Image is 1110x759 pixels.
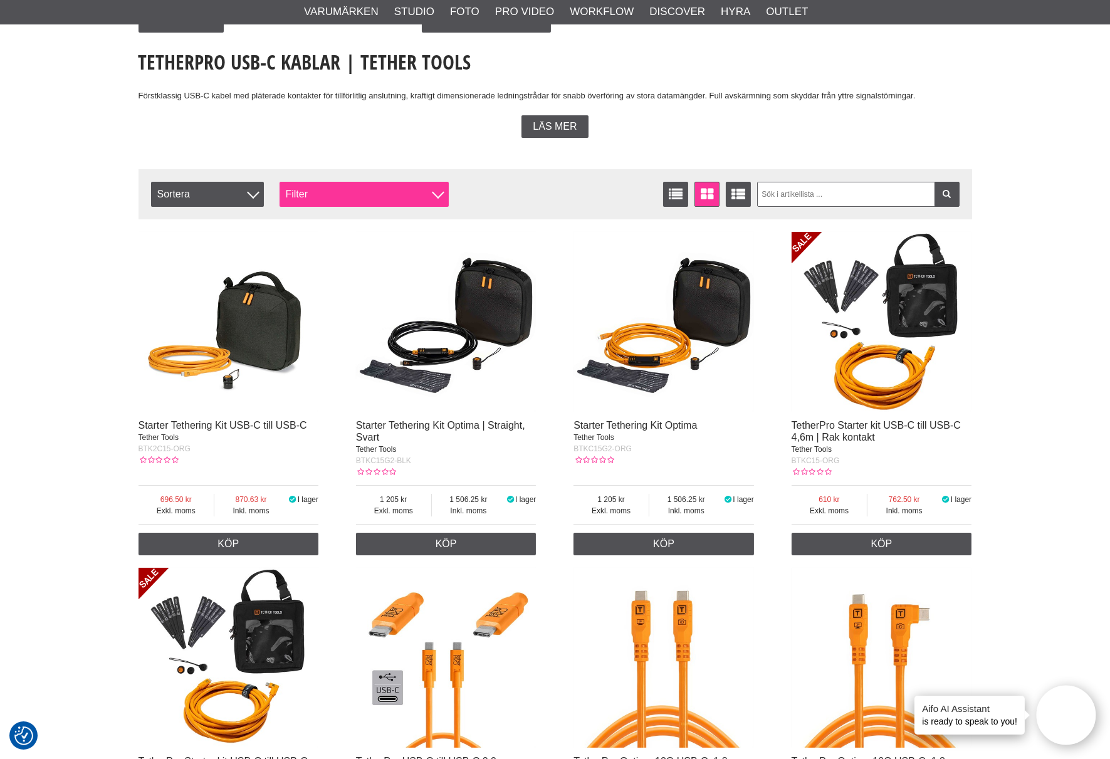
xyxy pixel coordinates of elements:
span: Läs mer [533,121,577,132]
a: Utökad listvisning [726,182,751,207]
span: BTK2C15-ORG [139,444,191,453]
img: TetherPro Starter kit USB-C till USB-C 4,6m | Vinklad kontakt [139,568,319,748]
a: Studio [394,4,434,20]
p: Förstklassig USB-C kabel med pläterade kontakter för tillförlitlig anslutning, kraftigt dimension... [139,90,972,103]
div: Filter [280,182,449,207]
a: Listvisning [663,182,688,207]
div: Kundbetyg: 0 [792,466,832,478]
span: Exkl. moms [356,505,431,516]
span: BTKC15G2-ORG [573,444,632,453]
div: Kundbetyg: 0 [139,454,179,466]
span: I lager [515,495,536,504]
a: Varumärken [304,4,379,20]
a: Köp [356,533,537,555]
i: I lager [941,495,951,504]
span: Exkl. moms [573,505,649,516]
a: Pro Video [495,4,554,20]
a: Köp [139,533,319,555]
span: Inkl. moms [649,505,723,516]
span: Tether Tools [792,445,832,454]
span: 1 205 [573,494,649,505]
a: Outlet [766,4,808,20]
button: Samtyckesinställningar [14,725,33,747]
a: TetherPro Starter kit USB-C till USB-C 4,6m | Rak kontakt [792,420,961,442]
div: is ready to speak to you! [914,696,1025,735]
span: Exkl. moms [792,505,867,516]
h4: Aifo AI Assistant [922,702,1017,715]
span: Inkl. moms [867,505,941,516]
a: Köp [792,533,972,555]
span: 870.63 [214,494,288,505]
img: Revisit consent button [14,726,33,745]
a: Discover [649,4,705,20]
span: Inkl. moms [214,505,288,516]
span: Sortera [151,182,264,207]
img: TetherPro USB-C till USB-C 0.9m Orange [356,568,537,748]
span: 1 205 [356,494,431,505]
i: I lager [288,495,298,504]
div: Kundbetyg: 0 [573,454,614,466]
a: Filtrera [935,182,960,207]
a: Foto [450,4,479,20]
span: 1 506.25 [432,494,506,505]
img: Starter Tethering Kit USB-C till USB-C [139,232,319,412]
span: I lager [733,495,753,504]
img: Starter Tethering Kit Optima | Straight, Svart [356,232,537,412]
span: I lager [298,495,318,504]
span: I lager [951,495,971,504]
span: BTKC15-ORG [792,456,840,465]
img: TetherPro Starter kit USB-C till USB-C 4,6m | Rak kontakt [792,232,972,412]
i: I lager [505,495,515,504]
i: I lager [723,495,733,504]
span: 696.50 [139,494,214,505]
span: Tether Tools [356,445,396,454]
span: Exkl. moms [139,505,214,516]
h1: TetherPro USB-C Kablar | Tether Tools [139,48,972,76]
span: Tether Tools [573,433,614,442]
span: BTKC15G2-BLK [356,456,411,465]
span: Inkl. moms [432,505,506,516]
a: Workflow [570,4,634,20]
a: Starter Tethering Kit USB-C till USB-C [139,420,307,431]
a: Starter Tethering Kit Optima | Straight, Svart [356,420,525,442]
img: TetherPro Optima 10G USB-C, 1,8m, Rak, Orange [573,568,754,748]
a: Köp [573,533,754,555]
img: TetherPro Optima 10G USB-C, 1,8m, Rak till Vinklad, Orange [792,568,972,748]
div: Kundbetyg: 0 [356,466,396,478]
span: 610 [792,494,867,505]
input: Sök i artikellista ... [757,182,960,207]
a: Starter Tethering Kit Optima [573,420,697,431]
span: 762.50 [867,494,941,505]
a: Hyra [721,4,750,20]
a: Fönstervisning [694,182,720,207]
span: Tether Tools [139,433,179,442]
span: 1 506.25 [649,494,723,505]
img: Starter Tethering Kit Optima [573,232,754,412]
